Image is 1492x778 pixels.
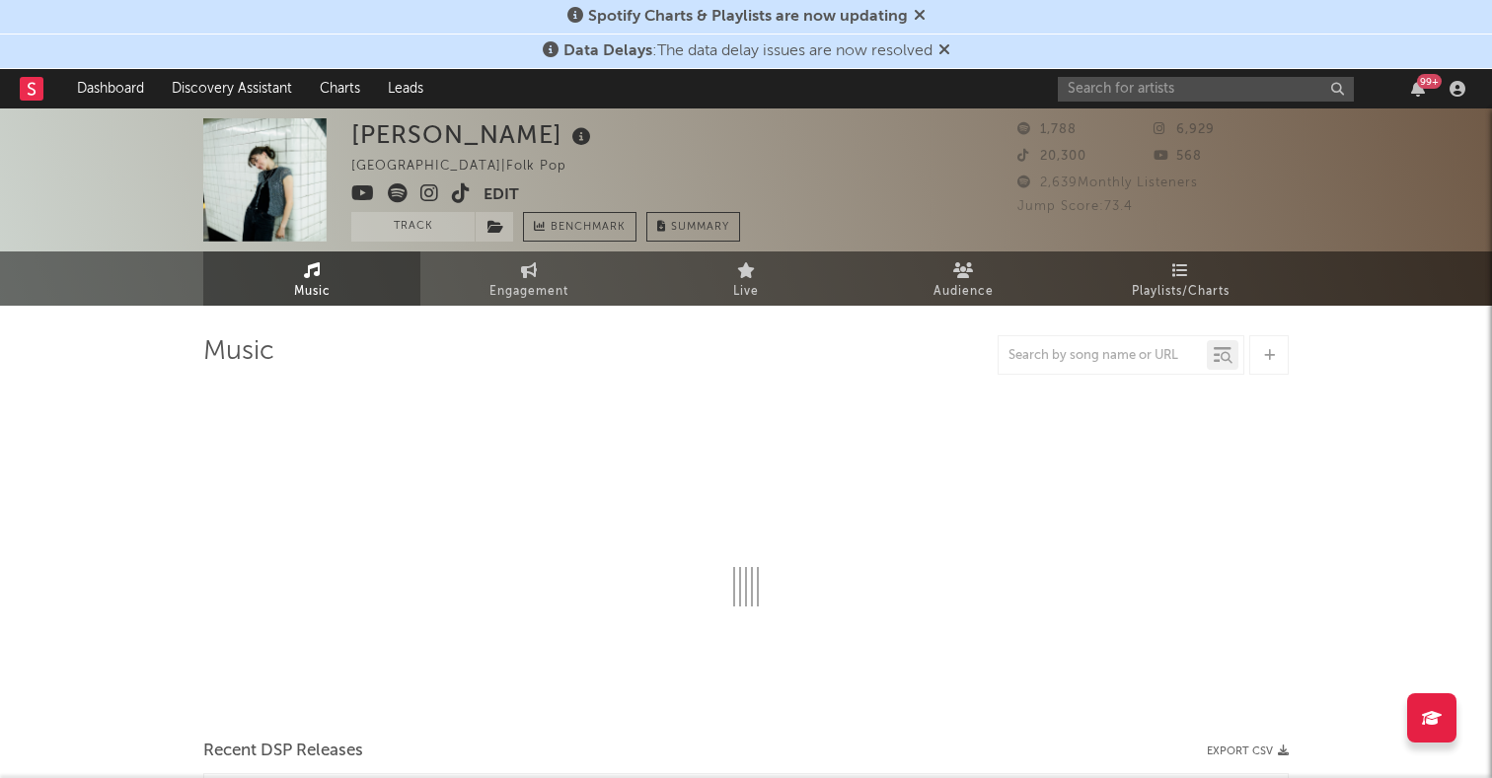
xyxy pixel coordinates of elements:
span: Spotify Charts & Playlists are now updating [588,9,908,25]
span: Playlists/Charts [1132,280,1230,304]
span: Music [294,280,331,304]
a: Charts [306,69,374,108]
span: Recent DSP Releases [203,740,363,763]
a: Playlists/Charts [1072,251,1289,306]
a: Engagement [420,251,637,306]
button: Track [351,212,475,242]
span: Live [733,280,759,304]
span: 568 [1154,150,1202,163]
a: Audience [855,251,1072,306]
span: Engagement [489,280,568,304]
button: 99+ [1411,81,1425,97]
a: Benchmark [523,212,636,242]
button: Edit [484,183,519,208]
a: Music [203,251,420,306]
div: [GEOGRAPHIC_DATA] | Folk Pop [351,155,589,178]
span: Jump Score: 73.4 [1017,200,1133,213]
button: Export CSV [1207,745,1289,757]
span: Summary [671,222,729,233]
span: Dismiss [914,9,926,25]
div: 99 + [1417,74,1442,89]
span: 2,639 Monthly Listeners [1017,177,1198,189]
span: Dismiss [938,43,950,59]
span: 6,929 [1154,123,1215,136]
input: Search for artists [1058,77,1354,102]
a: Dashboard [63,69,158,108]
input: Search by song name or URL [999,348,1207,364]
a: Discovery Assistant [158,69,306,108]
a: Leads [374,69,437,108]
span: 20,300 [1017,150,1086,163]
span: 1,788 [1017,123,1077,136]
span: Audience [933,280,994,304]
span: : The data delay issues are now resolved [563,43,932,59]
span: Data Delays [563,43,652,59]
button: Summary [646,212,740,242]
span: Benchmark [551,216,626,240]
a: Live [637,251,855,306]
div: [PERSON_NAME] [351,118,596,151]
